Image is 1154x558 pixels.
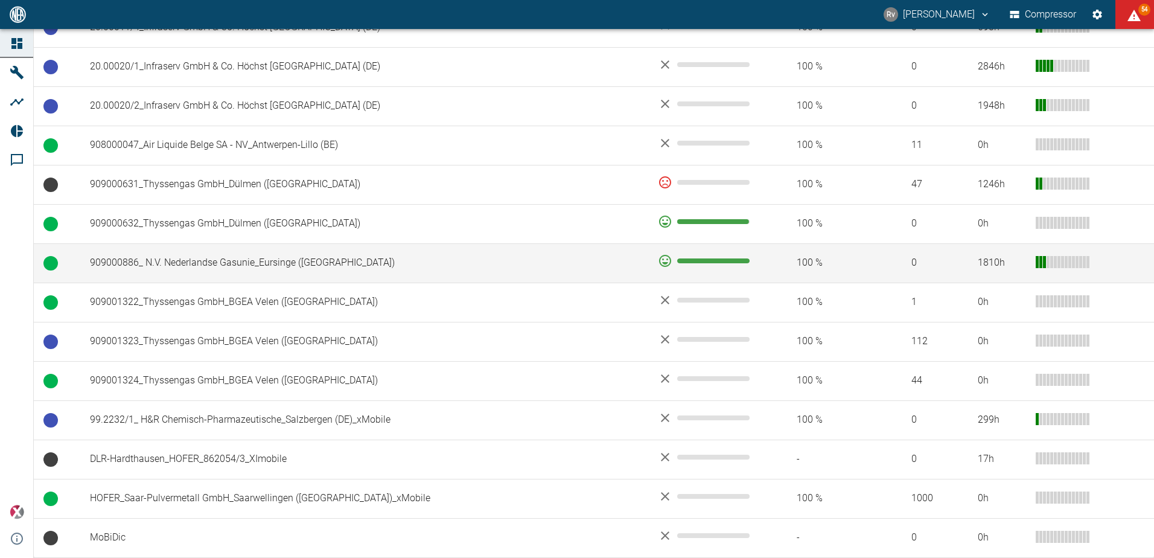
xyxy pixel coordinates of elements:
[892,60,958,74] span: 0
[658,175,758,190] div: 0 %
[892,178,958,191] span: 47
[80,361,648,400] td: 909001324_Thyssengas GmbH_BGEA Velen ([GEOGRAPHIC_DATA])
[80,126,648,165] td: 908000047_Air Liquide Belge SA - NV_Antwerpen-Lillo (BE)
[892,217,958,231] span: 0
[884,7,898,22] div: Rv
[8,6,27,22] img: logo
[43,452,58,467] span: Keine Daten
[80,518,648,557] td: MoBiDic
[892,492,958,505] span: 1000
[43,217,58,231] span: Betrieb
[80,400,648,440] td: 99.2232/1_ H&R Chemisch-Pharmazeutische_Salzbergen (DE)_xMobile
[892,256,958,270] span: 0
[658,450,758,464] div: No data
[658,97,758,111] div: No data
[658,293,758,307] div: No data
[777,335,873,348] span: 100 %
[978,99,1026,113] div: 1948 h
[777,492,873,505] span: 100 %
[80,86,648,126] td: 20.00020/2_Infraserv GmbH & Co. Höchst [GEOGRAPHIC_DATA] (DE)
[777,295,873,309] span: 100 %
[978,531,1026,545] div: 0 h
[978,452,1026,466] div: 17 h
[658,214,758,229] div: 99 %
[978,256,1026,270] div: 1810 h
[978,178,1026,191] div: 1246 h
[658,57,758,72] div: No data
[777,256,873,270] span: 100 %
[658,136,758,150] div: No data
[892,138,958,152] span: 11
[80,243,648,283] td: 909000886_ N.V. Nederlandse Gasunie_Eursinge ([GEOGRAPHIC_DATA])
[43,335,58,349] span: Betriebsbereit
[978,374,1026,388] div: 0 h
[80,283,648,322] td: 909001322_Thyssengas GmbH_BGEA Velen ([GEOGRAPHIC_DATA])
[777,138,873,152] span: 100 %
[892,99,958,113] span: 0
[892,295,958,309] span: 1
[43,99,58,114] span: Betriebsbereit
[777,452,873,466] span: -
[777,374,873,388] span: 100 %
[658,489,758,504] div: No data
[43,138,58,153] span: Betrieb
[80,204,648,243] td: 909000632_Thyssengas GmbH_Dülmen ([GEOGRAPHIC_DATA])
[777,60,873,74] span: 100 %
[777,531,873,545] span: -
[777,99,873,113] span: 100 %
[43,374,58,388] span: Betrieb
[1138,4,1150,16] span: 54
[43,256,58,271] span: Betrieb
[80,47,648,86] td: 20.00020/1_Infraserv GmbH & Co. Höchst [GEOGRAPHIC_DATA] (DE)
[892,531,958,545] span: 0
[658,332,758,347] div: No data
[978,492,1026,505] div: 0 h
[777,413,873,427] span: 100 %
[892,335,958,348] span: 112
[43,178,58,192] span: Keine Daten
[882,4,992,25] button: robert.vanlienen@neuman-esser.com
[658,371,758,386] div: No data
[10,505,24,519] img: Xplore Logo
[978,138,1026,152] div: 0 h
[658,254,758,268] div: 100 %
[1086,4,1108,25] button: Einstellungen
[978,413,1026,427] div: 299 h
[978,335,1026,348] div: 0 h
[892,452,958,466] span: 0
[892,413,958,427] span: 0
[658,411,758,425] div: No data
[1007,4,1079,25] button: Compressor
[80,165,648,204] td: 909000631_Thyssengas GmbH_Dülmen ([GEOGRAPHIC_DATA])
[777,217,873,231] span: 100 %
[43,60,58,74] span: Betriebsbereit
[658,528,758,543] div: No data
[777,178,873,191] span: 100 %
[978,60,1026,74] div: 2846 h
[80,322,648,361] td: 909001323_Thyssengas GmbH_BGEA Velen ([GEOGRAPHIC_DATA])
[892,374,958,388] span: 44
[978,295,1026,309] div: 0 h
[43,492,58,506] span: Betrieb
[43,295,58,310] span: Betrieb
[80,479,648,518] td: HOFER_Saar-Pulvermetall GmbH_Saarwellingen ([GEOGRAPHIC_DATA])_xMobile
[80,440,648,479] td: DLR-Hardthausen_HOFER_862054/3_XImobile
[978,217,1026,231] div: 0 h
[43,413,58,428] span: Betriebsbereit
[43,531,58,545] span: Keine Daten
